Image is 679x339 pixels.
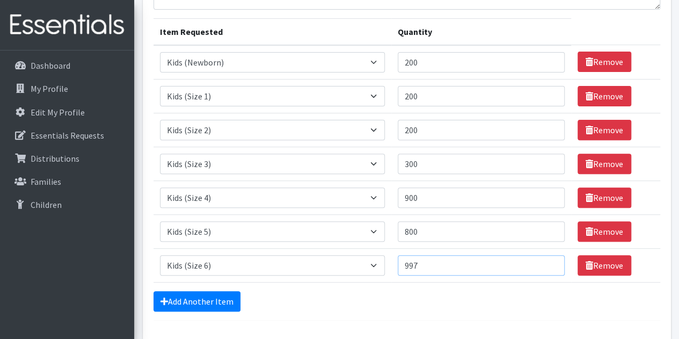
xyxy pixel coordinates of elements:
[4,55,130,76] a: Dashboard
[31,83,68,94] p: My Profile
[31,199,62,210] p: Children
[4,148,130,169] a: Distributions
[578,255,631,276] a: Remove
[31,107,85,118] p: Edit My Profile
[31,176,61,187] p: Families
[154,18,391,45] th: Item Requested
[31,130,104,141] p: Essentials Requests
[391,18,571,45] th: Quantity
[31,153,79,164] p: Distributions
[578,154,631,174] a: Remove
[4,102,130,123] a: Edit My Profile
[578,221,631,242] a: Remove
[578,120,631,140] a: Remove
[31,60,70,71] p: Dashboard
[4,7,130,43] img: HumanEssentials
[4,125,130,146] a: Essentials Requests
[578,86,631,106] a: Remove
[4,171,130,192] a: Families
[4,194,130,215] a: Children
[578,187,631,208] a: Remove
[154,291,240,312] a: Add Another Item
[578,52,631,72] a: Remove
[4,78,130,99] a: My Profile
